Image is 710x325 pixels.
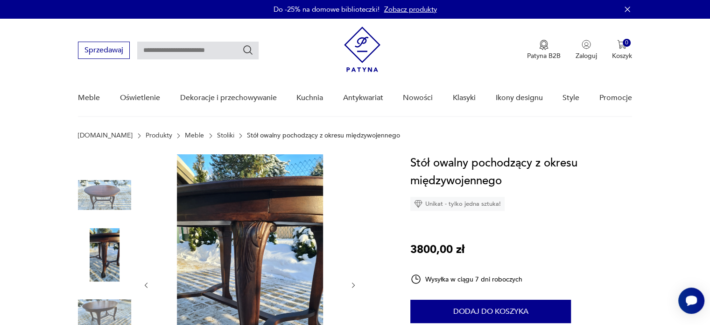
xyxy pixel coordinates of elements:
h1: Stół owalny pochodzący z okresu międzywojennego [410,154,632,190]
img: Ikonka użytkownika [582,40,591,49]
button: Patyna B2B [527,40,561,60]
a: Oświetlenie [120,80,160,116]
a: Ikony designu [495,80,542,116]
button: Sprzedawaj [78,42,130,59]
a: Nowości [403,80,433,116]
a: Meble [185,132,204,139]
div: 0 [623,39,631,47]
p: Patyna B2B [527,51,561,60]
a: Stoliki [217,132,234,139]
a: Style [562,80,579,116]
p: 3800,00 zł [410,241,464,259]
a: Promocje [599,80,632,116]
button: Szukaj [242,44,253,56]
div: Wysyłka w ciągu 7 dni roboczych [410,274,522,285]
a: [DOMAIN_NAME] [78,132,133,139]
p: Stół owalny pochodzący z okresu międzywojennego [247,132,400,139]
img: Ikona medalu [539,40,548,50]
p: Do -25% na domowe biblioteczki! [274,5,380,14]
a: Kuchnia [296,80,323,116]
img: Ikona koszyka [617,40,626,49]
div: Unikat - tylko jedna sztuka! [410,197,505,211]
a: Meble [78,80,100,116]
a: Klasyki [453,80,476,116]
img: Ikona diamentu [414,200,422,208]
iframe: Smartsupp widget button [678,288,704,314]
a: Produkty [146,132,172,139]
button: 0Koszyk [612,40,632,60]
a: Sprzedawaj [78,48,130,54]
img: Patyna - sklep z meblami i dekoracjami vintage [344,27,380,72]
p: Zaloguj [576,51,597,60]
a: Dekoracje i przechowywanie [180,80,276,116]
img: Zdjęcie produktu Stół owalny pochodzący z okresu międzywojennego [78,228,131,282]
a: Zobacz produkty [384,5,437,14]
p: Koszyk [612,51,632,60]
img: Zdjęcie produktu Stół owalny pochodzący z okresu międzywojennego [78,168,131,222]
button: Zaloguj [576,40,597,60]
a: Ikona medaluPatyna B2B [527,40,561,60]
a: Antykwariat [343,80,383,116]
button: Dodaj do koszyka [410,300,571,323]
